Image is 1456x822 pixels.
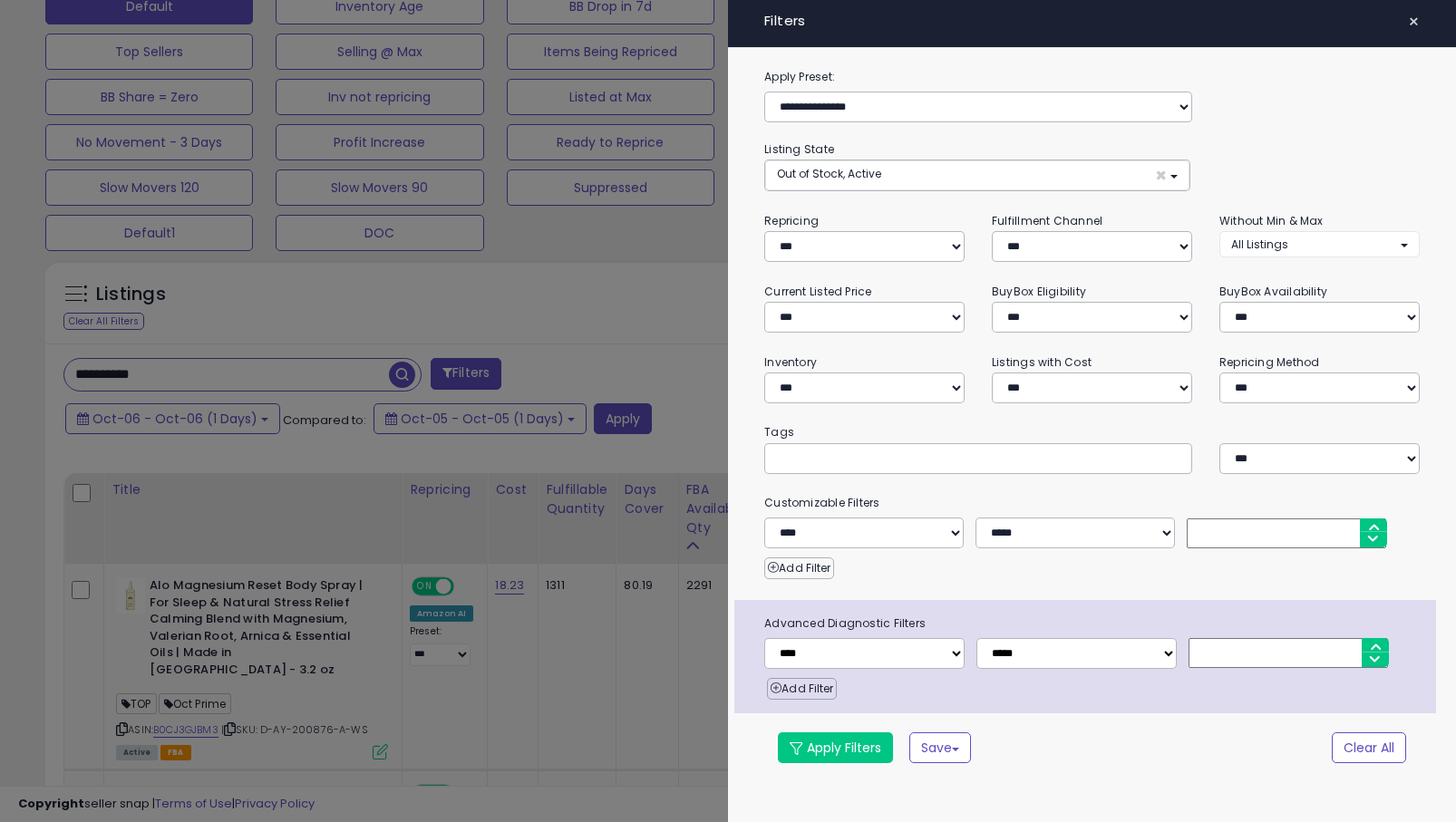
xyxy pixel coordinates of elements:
[1408,9,1420,34] span: ×
[764,14,1420,29] h4: Filters
[764,354,817,370] small: Inventory
[992,284,1086,299] small: BuyBox Eligibility
[1219,284,1327,299] small: BuyBox Availability
[764,284,871,299] small: Current Listed Price
[778,732,893,763] button: Apply Filters
[1155,166,1167,185] span: ×
[764,213,819,228] small: Repricing
[1219,354,1320,370] small: Repricing Method
[765,160,1189,190] button: Out of Stock, Active ×
[909,732,971,763] button: Save
[1219,231,1420,257] button: All Listings
[777,166,881,181] span: Out of Stock, Active
[751,493,1433,513] small: Customizable Filters
[764,557,834,579] button: Add Filter
[992,354,1092,370] small: Listings with Cost
[1231,237,1288,252] span: All Listings
[751,614,1436,633] span: Advanced Diagnostic Filters
[767,678,837,700] button: Add Filter
[1219,213,1324,228] small: Without Min & Max
[764,141,834,157] small: Listing State
[992,213,1102,228] small: Fulfillment Channel
[1332,732,1406,763] button: Clear All
[751,67,1433,87] label: Apply Preset:
[1401,9,1427,34] button: ×
[751,422,1433,442] small: Tags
